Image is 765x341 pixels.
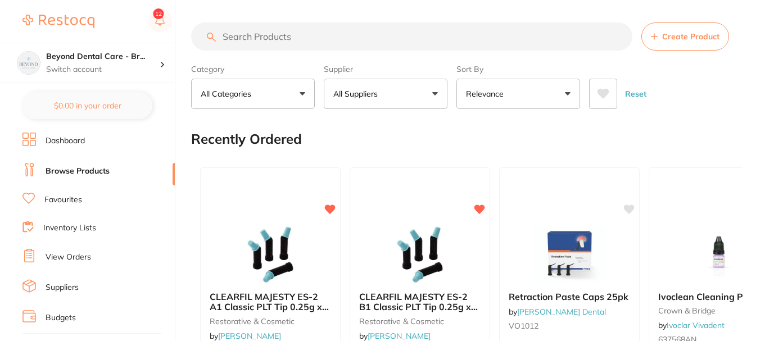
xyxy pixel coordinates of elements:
h2: Recently Ordered [191,131,302,147]
button: Create Product [641,22,729,51]
input: Search Products [191,22,632,51]
label: Category [191,64,315,74]
a: Favourites [44,194,82,206]
img: Ivoclean Cleaning Paste 5g [682,226,755,283]
label: Sort By [456,64,580,74]
a: Inventory Lists [43,222,96,234]
a: [PERSON_NAME] [368,331,431,341]
img: CLEARFIL MAJESTY ES-2 A1 Classic PLT Tip 0.25g x 20 [234,226,307,283]
button: Reset [622,79,650,109]
img: Retraction Paste Caps 25pk [533,226,606,283]
label: Supplier [324,64,447,74]
b: CLEARFIL MAJESTY ES-2 A1 Classic PLT Tip 0.25g x 20 [210,292,331,312]
p: Switch account [46,64,160,75]
a: Suppliers [46,282,79,293]
button: All Suppliers [324,79,447,109]
a: [PERSON_NAME] Dental [517,307,606,317]
span: by [210,331,281,341]
img: Restocq Logo [22,15,94,28]
button: All Categories [191,79,315,109]
button: $0.00 in your order [22,92,152,119]
small: VO1012 [509,321,630,330]
span: by [509,307,606,317]
h4: Beyond Dental Care - Brighton [46,51,160,62]
span: by [658,320,725,330]
a: Ivoclar Vivadent [667,320,725,330]
img: Beyond Dental Care - Brighton [17,52,40,74]
small: restorative & cosmetic [210,317,331,326]
a: View Orders [46,252,91,263]
a: Budgets [46,312,76,324]
button: Relevance [456,79,580,109]
span: Create Product [662,32,719,41]
p: Relevance [466,88,508,99]
a: [PERSON_NAME] [218,331,281,341]
p: All Categories [201,88,256,99]
b: CLEARFIL MAJESTY ES-2 B1 Classic PLT Tip 0.25g x 20 [359,292,481,312]
a: Browse Products [46,166,110,177]
b: Retraction Paste Caps 25pk [509,292,630,302]
span: by [359,331,431,341]
a: Dashboard [46,135,85,147]
small: restorative & cosmetic [359,317,481,326]
a: Restocq Logo [22,8,94,34]
img: CLEARFIL MAJESTY ES-2 B1 Classic PLT Tip 0.25g x 20 [383,226,456,283]
p: All Suppliers [333,88,382,99]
